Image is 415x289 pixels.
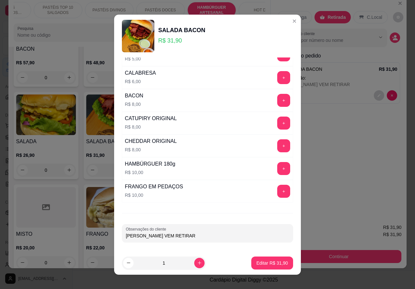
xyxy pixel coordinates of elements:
div: SALADA BACON [158,26,205,35]
div: HAMBÚRGUER 180g [125,160,175,168]
button: Editar R$ 31,90 [251,257,293,270]
p: Editar R$ 31,90 [256,260,288,266]
p: R$ 31,90 [158,36,205,45]
p: R$ 10,00 [125,192,183,198]
button: add [277,71,290,84]
label: Observações do cliente [126,226,168,232]
button: add [277,94,290,107]
div: FRANGO EM PEDAÇOS [125,183,183,191]
input: Observações do cliente [126,232,289,239]
img: product-image [122,20,154,52]
button: decrease-product-quantity [123,258,134,268]
p: R$ 8,00 [125,124,177,130]
p: R$ 8,00 [125,101,143,107]
button: increase-product-quantity [194,258,205,268]
button: add [277,185,290,198]
button: add [277,139,290,152]
p: R$ 5,00 [125,56,154,62]
p: R$ 8,00 [125,146,177,153]
button: Close [289,16,300,26]
div: CALABRESA [125,69,156,77]
div: CATUPIRY ORIGINAL [125,115,177,122]
p: R$ 10,00 [125,169,175,176]
p: R$ 6,00 [125,78,156,85]
div: CHEDDAR ORIGINAL [125,137,177,145]
button: add [277,162,290,175]
button: add [277,117,290,130]
div: BACON [125,92,143,100]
